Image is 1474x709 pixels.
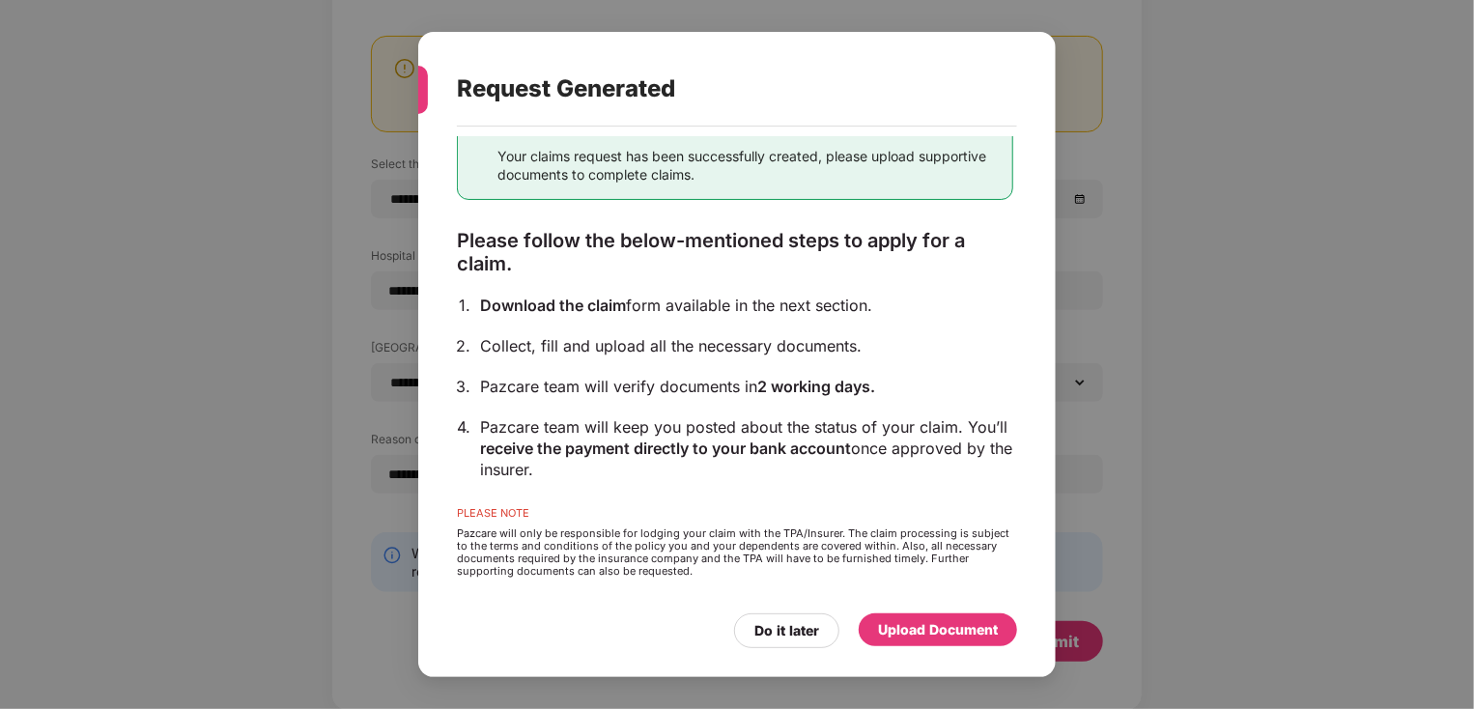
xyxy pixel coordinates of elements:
[480,335,1013,356] div: Collect, fill and upload all the necessary documents.
[878,619,998,640] div: Upload Document
[757,377,875,396] span: 2 working days.
[457,507,1013,527] div: PLEASE NOTE
[480,295,1013,316] div: form available in the next section.
[480,376,1013,397] div: Pazcare team will verify documents in
[754,620,819,641] div: Do it later
[456,335,470,356] div: 2.
[480,416,1013,480] div: Pazcare team will keep you posted about the status of your claim. You’ll once approved by the ins...
[497,147,997,184] div: Your claims request has been successfully created, please upload supportive documents to complete...
[457,229,1013,275] div: Please follow the below-mentioned steps to apply for a claim.
[480,296,626,315] span: Download the claim
[480,439,851,458] span: receive the payment directly to your bank account
[459,295,470,316] div: 1.
[457,527,1013,578] div: Pazcare will only be responsible for lodging your claim with the TPA/Insurer. The claim processin...
[457,51,971,127] div: Request Generated
[457,416,470,438] div: 4.
[456,376,470,397] div: 3.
